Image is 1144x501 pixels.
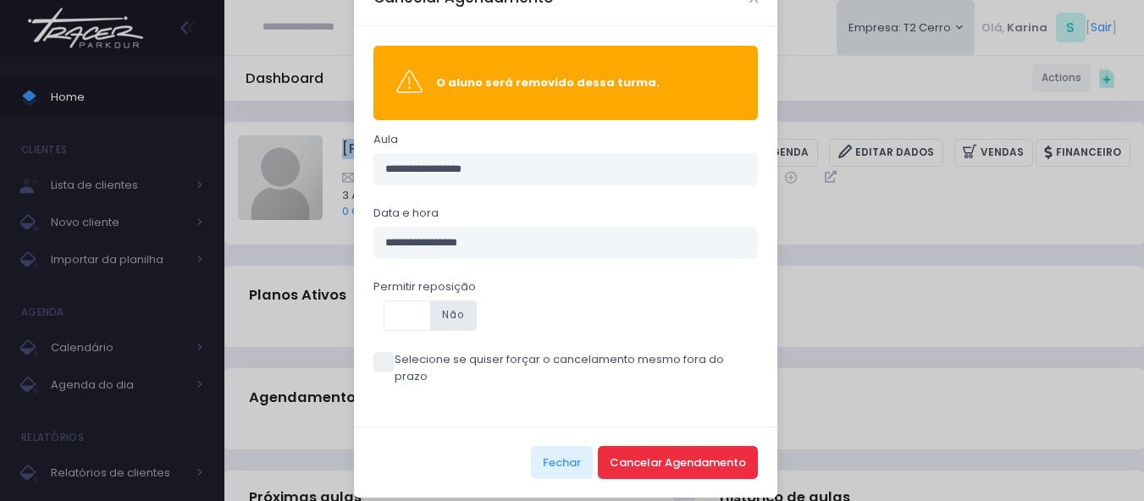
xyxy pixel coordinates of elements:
[598,446,758,478] button: Cancelar Agendamento
[531,446,593,478] button: Fechar
[373,351,759,384] label: Selecione se quiser forçar o cancelamento mesmo fora do prazo
[373,131,398,148] label: Aula
[373,278,476,295] label: Permitir reposição
[430,301,476,330] span: Não
[436,74,735,91] div: O aluno será removido dessa turma.
[373,205,439,222] label: Data e hora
